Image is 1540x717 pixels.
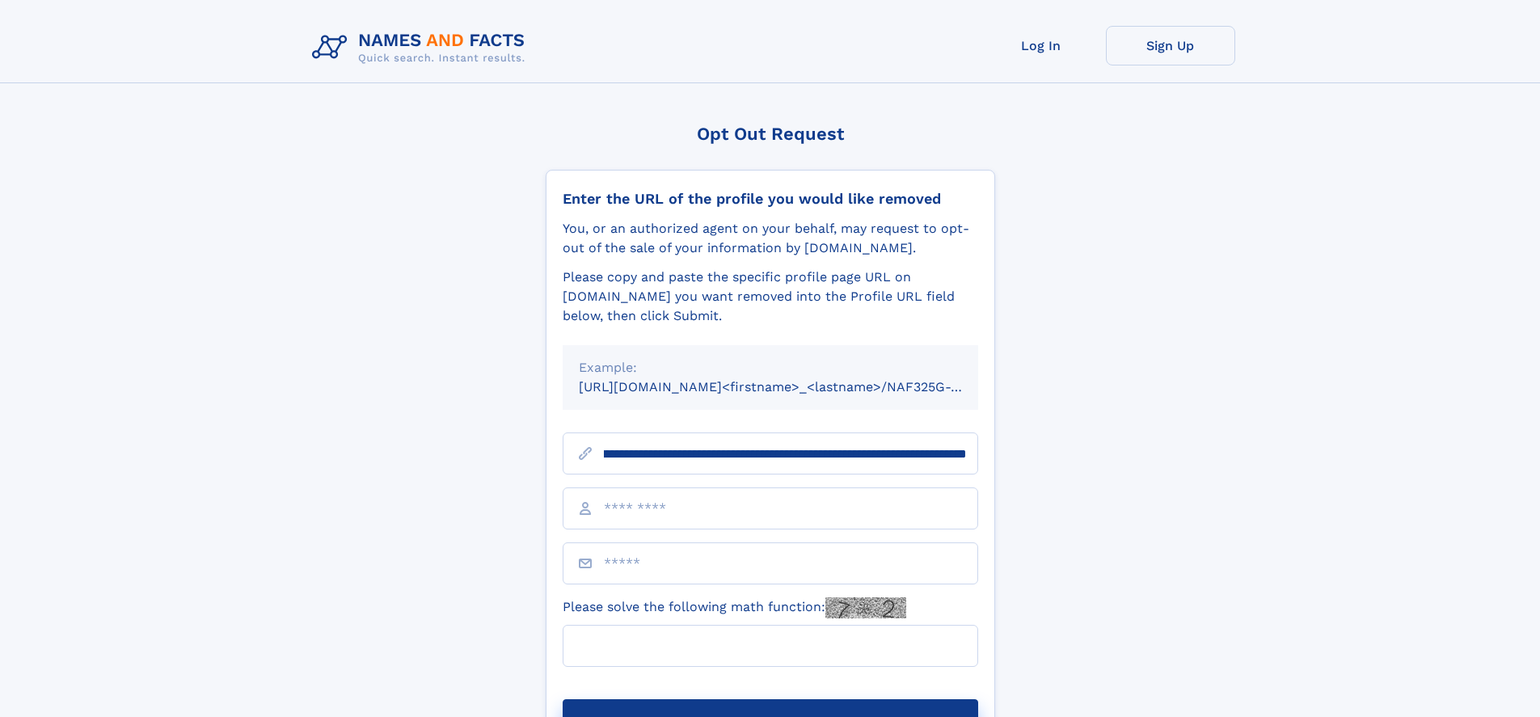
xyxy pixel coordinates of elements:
[1106,26,1235,65] a: Sign Up
[579,379,1009,394] small: [URL][DOMAIN_NAME]<firstname>_<lastname>/NAF325G-xxxxxxxx
[563,268,978,326] div: Please copy and paste the specific profile page URL on [DOMAIN_NAME] you want removed into the Pr...
[563,190,978,208] div: Enter the URL of the profile you would like removed
[977,26,1106,65] a: Log In
[563,597,906,618] label: Please solve the following math function:
[563,219,978,258] div: You, or an authorized agent on your behalf, may request to opt-out of the sale of your informatio...
[579,358,962,377] div: Example:
[306,26,538,70] img: Logo Names and Facts
[546,124,995,144] div: Opt Out Request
